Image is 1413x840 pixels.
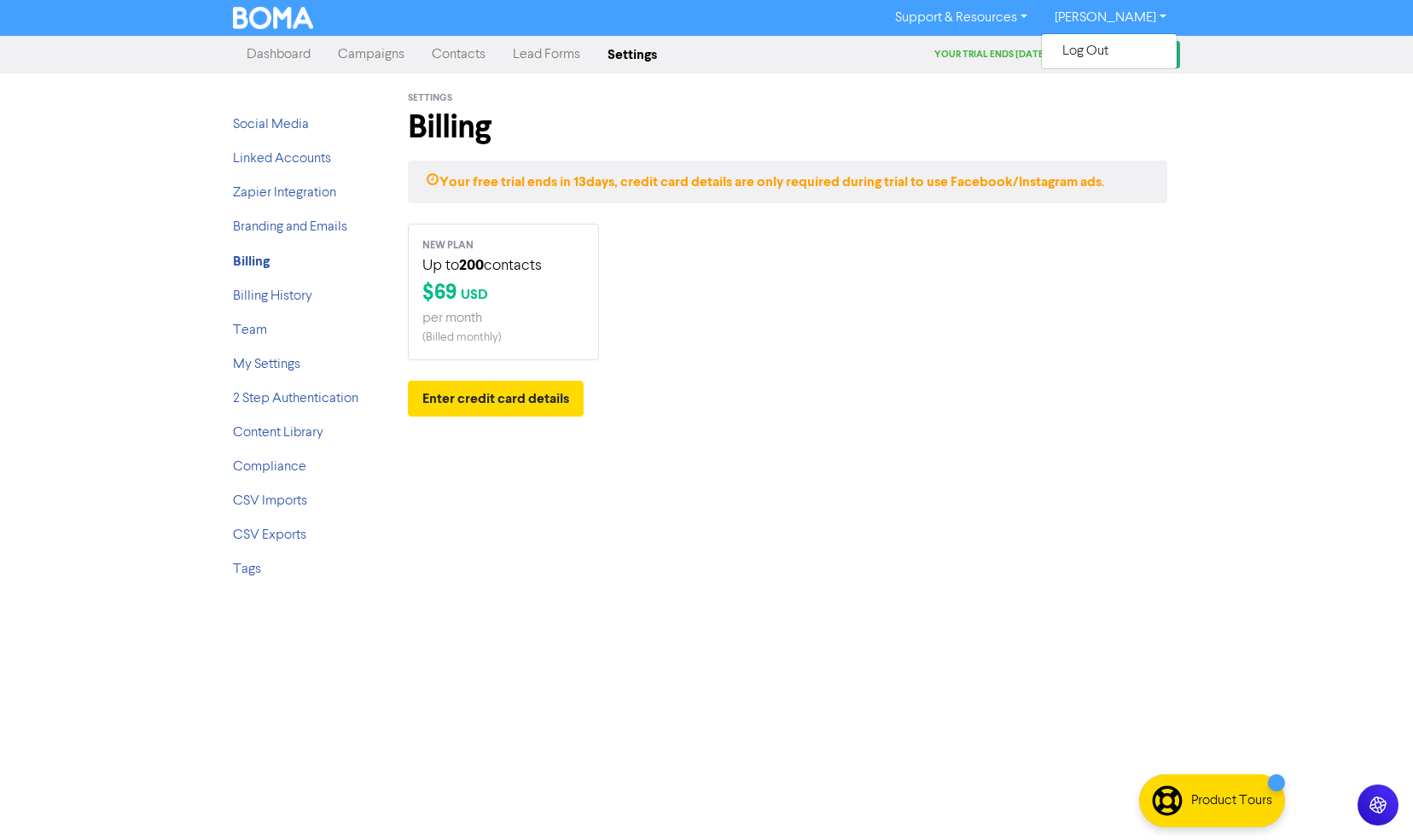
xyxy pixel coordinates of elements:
[233,289,312,303] a: Billing History
[422,277,584,308] div: $ 69
[233,186,336,200] a: Zapier Integration
[1042,41,1177,61] button: Log Out
[1328,758,1413,840] div: Widget de chat
[233,460,306,474] a: Compliance
[233,255,270,269] a: Billing
[408,160,1167,203] div: Your free trial ends in 13 days, credit card details are only required during trial to use Facebo...
[422,238,584,254] p: NEW PLAN
[408,381,584,417] button: Enter credit card details
[881,4,1041,32] a: Support & Resources
[422,254,584,277] p: Up to contacts
[594,38,671,72] a: Settings
[422,329,584,347] div: ( Billed monthly )
[233,392,358,405] a: 2 Step Authentication
[408,92,452,104] span: Settings
[499,38,594,72] a: Lead Forms
[233,494,307,508] a: CSV Imports
[233,7,313,29] img: BOMA Logo
[408,108,1167,147] h1: Billing
[324,38,418,72] a: Campaigns
[461,286,488,303] span: USD
[422,308,584,329] div: per month
[233,563,261,576] a: Tags
[233,426,323,440] a: Content Library
[233,358,300,371] a: My Settings
[233,220,347,234] a: Branding and Emails
[1041,4,1180,32] a: [PERSON_NAME]
[233,118,309,131] a: Social Media
[233,324,267,337] a: Team
[934,48,1060,62] div: Your trial ends [DATE]
[233,38,324,72] a: Dashboard
[233,253,270,270] strong: Billing
[418,38,499,72] a: Contacts
[233,528,306,542] a: CSV Exports
[1328,758,1413,840] iframe: Chat Widget
[233,152,331,166] a: Linked Accounts
[459,255,484,275] strong: 200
